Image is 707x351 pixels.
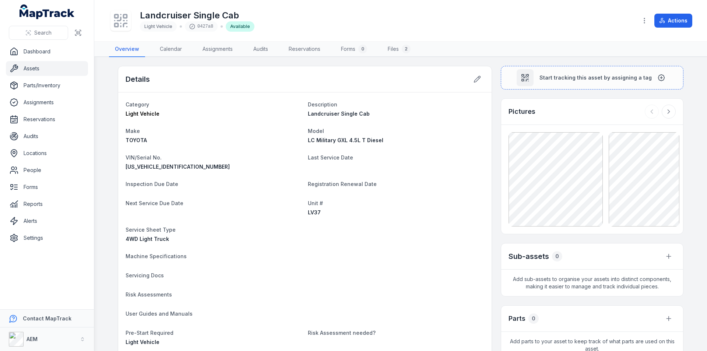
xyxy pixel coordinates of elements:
[6,112,88,127] a: Reservations
[308,209,321,215] span: LV37
[283,42,326,57] a: Reservations
[6,129,88,144] a: Audits
[6,197,88,211] a: Reports
[20,4,75,19] a: MapTrack
[126,154,162,161] span: VIN/Serial No.
[126,330,173,336] span: Pre-Start Required
[528,313,539,324] div: 0
[552,251,562,262] div: 0
[109,42,145,57] a: Overview
[308,181,377,187] span: Registration Renewal Date
[6,146,88,161] a: Locations
[308,330,376,336] span: Risk Assessment needed?
[308,128,324,134] span: Model
[308,101,337,108] span: Description
[6,78,88,93] a: Parts/Inventory
[308,110,370,117] span: Landcruiser Single Cab
[6,163,88,178] a: People
[126,110,159,117] span: Light Vehicle
[126,310,193,317] span: User Guides and Manuals
[34,29,52,36] span: Search
[539,74,652,81] span: Start tracking this asset by assigning a tag
[6,44,88,59] a: Dashboard
[335,42,373,57] a: Forms0
[501,270,683,296] span: Add sub-assets to organise your assets into distinct components, making it easier to manage and t...
[197,42,239,57] a: Assignments
[23,315,71,322] strong: Contact MapTrack
[654,14,692,28] button: Actions
[126,272,164,278] span: Servicing Docs
[144,24,172,29] span: Light Vehicle
[308,137,383,143] span: LC Military GXL 4.5L T Diesel
[509,106,535,117] h3: Pictures
[6,95,88,110] a: Assignments
[154,42,188,57] a: Calendar
[126,128,140,134] span: Make
[9,26,68,40] button: Search
[140,10,254,21] h1: Landcruiser Single Cab
[126,74,150,84] h2: Details
[126,181,178,187] span: Inspection Due Date
[6,231,88,245] a: Settings
[27,336,38,342] strong: AEM
[382,42,416,57] a: Files2
[126,339,159,345] span: Light Vehicle
[509,313,525,324] h3: Parts
[358,45,367,53] div: 0
[509,251,549,262] h2: Sub-assets
[308,200,323,206] span: Unit #
[6,61,88,76] a: Assets
[308,154,353,161] span: Last Service Date
[126,200,183,206] span: Next Service Due Date
[126,253,187,259] span: Machine Specifications
[247,42,274,57] a: Audits
[185,21,218,32] div: 0427a8
[402,45,411,53] div: 2
[6,214,88,228] a: Alerts
[126,164,230,170] span: [US_VEHICLE_IDENTIFICATION_NUMBER]
[501,66,683,89] button: Start tracking this asset by assigning a tag
[126,137,147,143] span: TOYOTA
[126,236,169,242] span: 4WD Light Truck
[126,101,149,108] span: Category
[6,180,88,194] a: Forms
[126,291,172,298] span: Risk Assessments
[126,227,176,233] span: Service Sheet Type
[226,21,254,32] div: Available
